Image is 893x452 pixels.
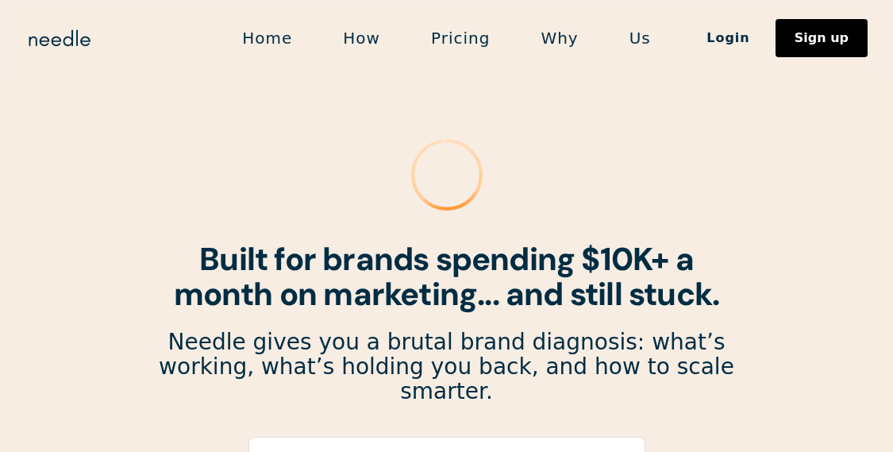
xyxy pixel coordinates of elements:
[318,21,406,55] a: How
[158,330,736,404] p: Needle gives you a brutal brand diagnosis: what’s working, what’s holding you back, and how to sc...
[515,21,603,55] a: Why
[174,238,720,315] strong: Built for brands spending $10K+ a month on marketing... and still stuck.
[681,25,776,52] a: Login
[795,32,849,44] div: Sign up
[604,21,676,55] a: Us
[406,21,515,55] a: Pricing
[776,19,868,57] a: Sign up
[217,21,318,55] a: Home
